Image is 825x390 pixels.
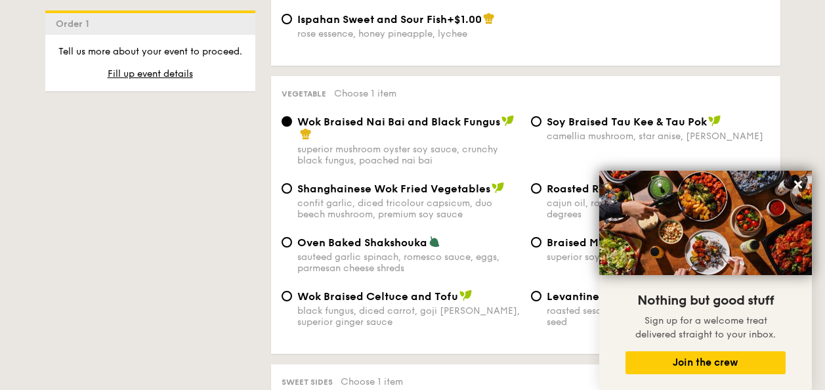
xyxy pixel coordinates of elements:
input: Wok Braised Celtuce and Tofublack fungus, diced carrot, goji [PERSON_NAME], superior ginger sauce [282,291,292,301]
div: roasted sesame paste, pink peppercorn, fennel seed [547,305,770,328]
img: icon-chef-hat.a58ddaea.svg [300,128,312,140]
span: Roasted Rainbow Vegetables [547,183,700,195]
span: Ispahan Sweet and Sour Fish [297,13,447,26]
span: Oven Baked Shakshouka [297,236,427,249]
img: icon-chef-hat.a58ddaea.svg [483,12,495,24]
img: icon-vegan.f8ff3823.svg [501,115,515,127]
input: ⁠Soy Braised Tau Kee & Tau Pokcamellia mushroom, star anise, [PERSON_NAME] [531,116,541,127]
span: Sweet sides [282,378,333,387]
p: Tell us more about your event to proceed. [56,45,245,58]
input: Levantine Cauliflower and Hummusroasted sesame paste, pink peppercorn, fennel seed [531,291,541,301]
span: Braised Mushroom & Broccoli [547,236,700,249]
span: Vegetable [282,89,326,98]
input: Ispahan Sweet and Sour Fish+$1.00rose essence, honey pineapple, lychee [282,14,292,24]
input: Oven Baked Shakshoukasauteed garlic spinach, romesco sauce, eggs, parmesan cheese shreds [282,237,292,248]
img: DSC07876-Edit02-Large.jpeg [599,171,812,275]
div: superior soy sauce, garlic, tricolour capsicum [547,251,770,263]
span: Choose 1 item [334,88,396,99]
span: ⁠Soy Braised Tau Kee & Tau Pok [547,116,707,128]
div: cajun oil, roasted assorted vegetables at 250 degrees [547,198,770,220]
input: Wok Braised Nai Bai and Black Fungussuperior mushroom oyster soy sauce, crunchy black fungus, poa... [282,116,292,127]
span: Shanghainese Wok Fried Vegetables [297,183,490,195]
button: Join the crew [625,351,786,374]
img: icon-vegan.f8ff3823.svg [492,182,505,194]
div: camellia mushroom, star anise, [PERSON_NAME] [547,131,770,142]
span: Nothing but good stuff [637,293,774,309]
div: superior mushroom oyster soy sauce, crunchy black fungus, poached nai bai [297,144,520,166]
input: Roasted Rainbow Vegetablescajun oil, roasted assorted vegetables at 250 degrees [531,183,541,194]
span: Levantine Cauliflower and Hummus [547,290,736,303]
input: Braised Mushroom & Broccolisuperior soy sauce, garlic, tricolour capsicum [531,237,541,248]
span: Fill up event details [108,68,193,79]
img: icon-vegan.f8ff3823.svg [708,115,721,127]
span: Choose 1 item [341,376,403,387]
span: Sign up for a welcome treat delivered straight to your inbox. [635,315,776,340]
div: black fungus, diced carrot, goji [PERSON_NAME], superior ginger sauce [297,305,520,328]
span: Order 1 [56,18,95,30]
img: icon-vegetarian.fe4039eb.svg [429,236,440,248]
img: icon-vegan.f8ff3823.svg [459,290,473,301]
button: Close [788,174,809,195]
div: rose essence, honey pineapple, lychee [297,28,520,39]
div: sauteed garlic spinach, romesco sauce, eggs, parmesan cheese shreds [297,251,520,274]
div: confit garlic, diced tricolour capsicum, duo beech mushroom, premium soy sauce [297,198,520,220]
span: +$1.00 [447,13,482,26]
input: Shanghainese Wok Fried Vegetablesconfit garlic, diced tricolour capsicum, duo beech mushroom, pre... [282,183,292,194]
span: Wok Braised Nai Bai and Black Fungus [297,116,500,128]
span: Wok Braised Celtuce and Tofu [297,290,458,303]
